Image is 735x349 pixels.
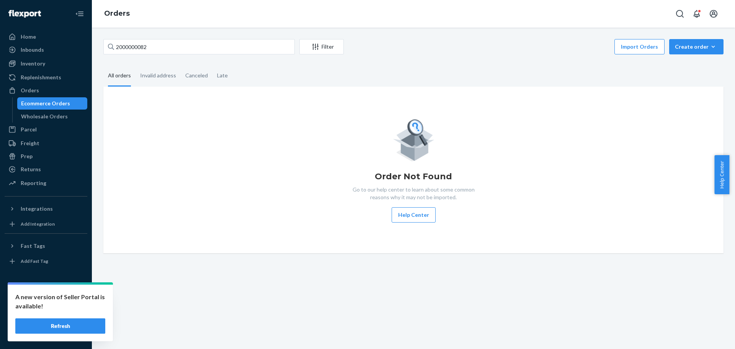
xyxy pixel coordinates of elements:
a: Freight [5,137,87,149]
a: Settings [5,288,87,301]
a: Add Integration [5,218,87,230]
div: Fast Tags [21,242,45,250]
button: Filter [299,39,344,54]
a: Returns [5,163,87,175]
p: Go to our help center to learn about some common reasons why it may not be imported. [346,186,480,201]
button: Import Orders [614,39,665,54]
a: Talk to Support [5,301,87,314]
div: Integrations [21,205,53,213]
div: Create order [675,43,718,51]
button: Close Navigation [72,6,87,21]
a: Add Fast Tag [5,255,87,267]
a: Reporting [5,177,87,189]
button: Fast Tags [5,240,87,252]
div: Inventory [21,60,45,67]
p: A new version of Seller Portal is available! [15,292,105,311]
div: All orders [108,66,131,87]
a: Prep [5,150,87,162]
div: Parcel [21,126,37,133]
button: Help Center [392,207,436,223]
div: Invalid address [140,66,176,85]
button: Integrations [5,203,87,215]
a: Parcel [5,123,87,136]
a: Inventory [5,57,87,70]
div: Returns [21,165,41,173]
a: Inbounds [5,44,87,56]
div: Orders [21,87,39,94]
div: Add Integration [21,221,55,227]
a: Home [5,31,87,43]
button: Help Center [714,155,729,194]
a: Help Center [5,315,87,327]
div: Reporting [21,179,46,187]
button: Give Feedback [5,328,87,340]
h1: Order Not Found [375,170,452,183]
button: Open account menu [706,6,721,21]
button: Open Search Box [672,6,688,21]
div: Canceled [185,66,208,85]
div: Add Fast Tag [21,258,48,264]
div: Replenishments [21,74,61,81]
div: Prep [21,152,33,160]
div: Freight [21,139,39,147]
a: Orders [5,84,87,97]
a: Orders [104,9,130,18]
input: Search orders [103,39,295,54]
div: Late [217,66,228,85]
img: Empty list [393,117,434,161]
button: Refresh [15,318,105,334]
div: Inbounds [21,46,44,54]
button: Create order [669,39,724,54]
ol: breadcrumbs [98,3,136,25]
a: Replenishments [5,71,87,84]
div: Filter [300,43,343,51]
a: Wholesale Orders [17,110,88,123]
button: Open notifications [689,6,704,21]
div: Home [21,33,36,41]
img: Flexport logo [8,10,41,18]
div: Ecommerce Orders [21,100,70,107]
a: Ecommerce Orders [17,97,88,110]
div: Wholesale Orders [21,113,68,120]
